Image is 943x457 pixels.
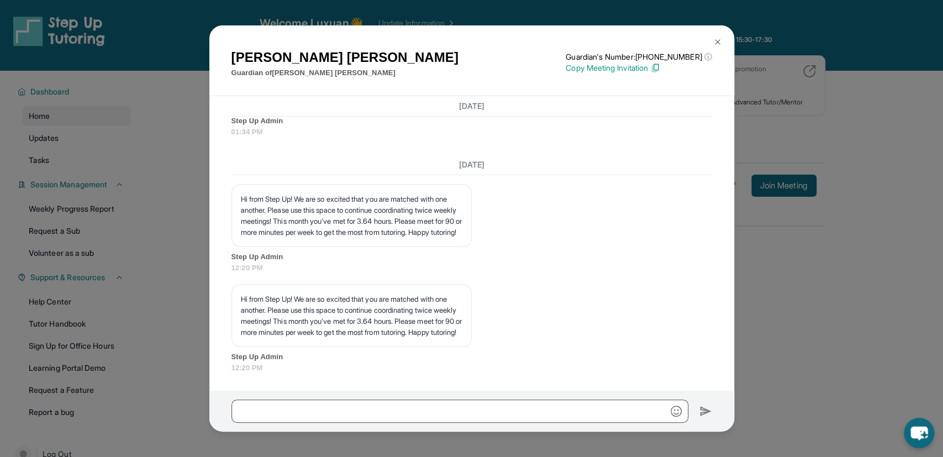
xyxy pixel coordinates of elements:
[231,67,459,78] p: Guardian of [PERSON_NAME] [PERSON_NAME]
[231,48,459,67] h1: [PERSON_NAME] [PERSON_NAME]
[650,63,660,73] img: Copy Icon
[241,293,462,338] p: Hi from Step Up! We are so excited that you are matched with one another. Please use this space t...
[231,127,712,138] span: 01:34 PM
[231,363,712,374] span: 12:20 PM
[566,62,712,73] p: Copy Meeting Invitation
[671,406,682,417] img: Emoji
[231,251,712,262] span: Step Up Admin
[231,115,712,127] span: Step Up Admin
[904,418,934,448] button: chat-button
[231,101,712,112] h3: [DATE]
[704,51,712,62] span: ⓘ
[231,159,712,170] h3: [DATE]
[241,193,462,238] p: Hi from Step Up! We are so excited that you are matched with one another. Please use this space t...
[231,262,712,274] span: 12:20 PM
[566,51,712,62] p: Guardian's Number: [PHONE_NUMBER]
[699,405,712,418] img: Send icon
[231,351,712,363] span: Step Up Admin
[713,38,722,46] img: Close Icon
